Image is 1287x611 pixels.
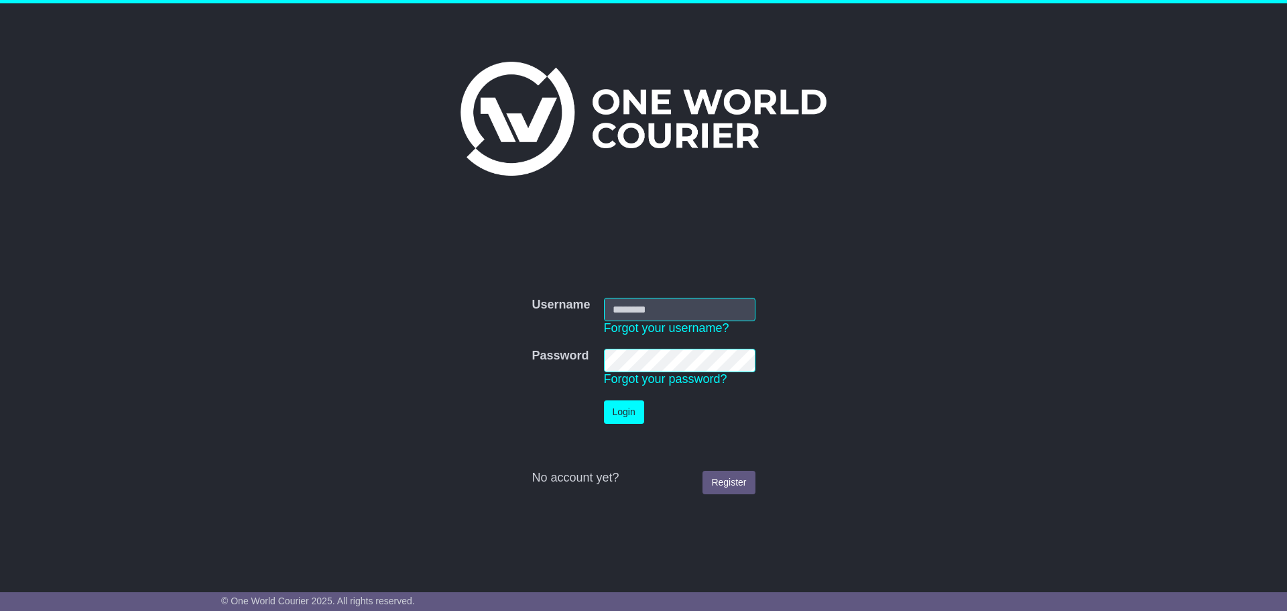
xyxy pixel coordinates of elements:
div: No account yet? [532,471,755,486]
a: Forgot your password? [604,372,727,386]
label: Password [532,349,589,364]
button: Login [604,400,644,424]
span: © One World Courier 2025. All rights reserved. [221,596,415,606]
a: Forgot your username? [604,321,729,335]
img: One World [461,62,826,176]
a: Register [702,471,755,494]
label: Username [532,298,590,313]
